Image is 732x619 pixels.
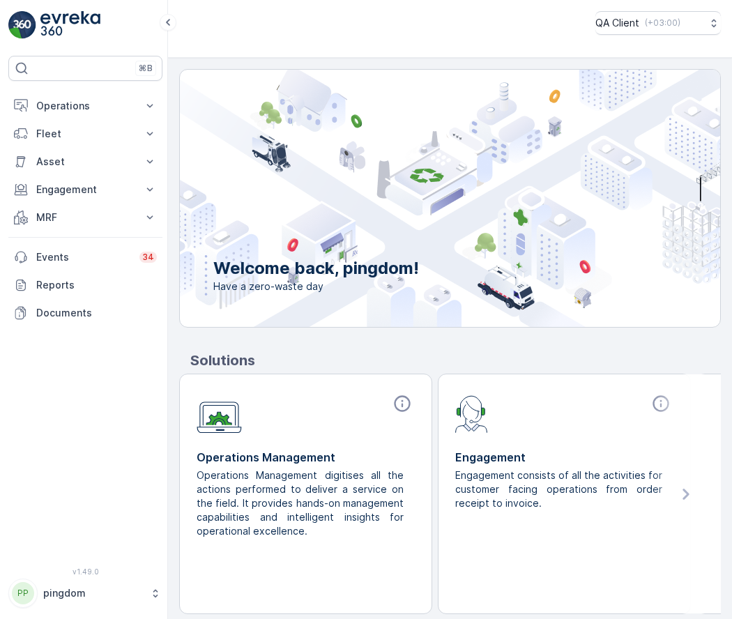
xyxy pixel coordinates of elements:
[8,204,162,231] button: MRF
[197,468,404,538] p: Operations Management digitises all the actions performed to deliver a service on the field. It p...
[8,11,36,39] img: logo
[8,271,162,299] a: Reports
[36,306,157,320] p: Documents
[8,176,162,204] button: Engagement
[197,394,242,434] img: module-icon
[43,586,143,600] p: pingdom
[595,16,639,30] p: QA Client
[8,120,162,148] button: Fleet
[36,127,135,141] p: Fleet
[139,63,153,74] p: ⌘B
[36,211,135,224] p: MRF
[213,257,419,280] p: Welcome back, pingdom!
[8,299,162,327] a: Documents
[36,250,131,264] p: Events
[117,70,720,327] img: city illustration
[40,11,100,39] img: logo_light-DOdMpM7g.png
[455,468,662,510] p: Engagement consists of all the activities for customer facing operations from order receipt to in...
[8,579,162,608] button: PPpingdom
[595,11,721,35] button: QA Client(+03:00)
[8,148,162,176] button: Asset
[8,92,162,120] button: Operations
[455,449,673,466] p: Engagement
[36,183,135,197] p: Engagement
[36,278,157,292] p: Reports
[8,243,162,271] a: Events34
[142,252,154,263] p: 34
[8,567,162,576] span: v 1.49.0
[213,280,419,293] span: Have a zero-waste day
[455,394,488,433] img: module-icon
[36,155,135,169] p: Asset
[645,17,680,29] p: ( +03:00 )
[197,449,415,466] p: Operations Management
[36,99,135,113] p: Operations
[12,582,34,604] div: PP
[190,350,721,371] p: Solutions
